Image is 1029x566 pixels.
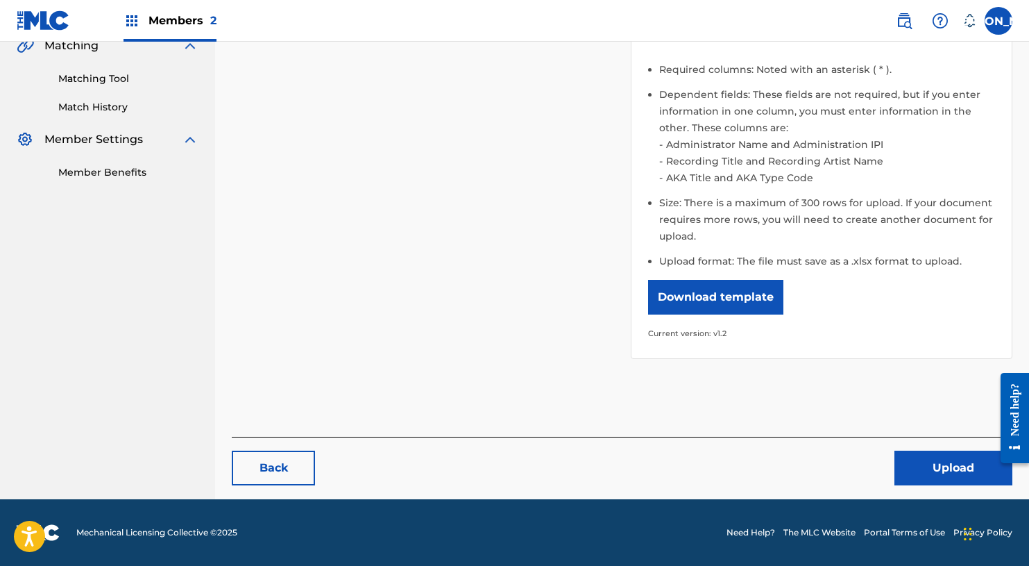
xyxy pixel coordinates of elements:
[896,13,912,29] img: search
[17,38,34,54] img: Matching
[124,13,140,29] img: Top Rightsholders
[44,38,99,54] span: Matching
[864,526,945,539] a: Portal Terms of Use
[960,499,1029,566] iframe: Chat Widget
[932,13,949,29] img: help
[17,524,60,541] img: logo
[663,169,996,186] li: AKA Title and AKA Type Code
[659,194,996,253] li: Size: There is a maximum of 300 rows for upload. If your document requires more rows, you will ne...
[17,131,33,148] img: Member Settings
[58,100,198,115] a: Match History
[926,7,954,35] div: Help
[58,72,198,86] a: Matching Tool
[76,526,237,539] span: Mechanical Licensing Collective © 2025
[659,61,996,86] li: Required columns: Noted with an asterisk ( * ).
[890,7,918,35] a: Public Search
[990,361,1029,476] iframe: Resource Center
[663,153,996,169] li: Recording Title and Recording Artist Name
[17,10,70,31] img: MLC Logo
[783,526,856,539] a: The MLC Website
[985,7,1012,35] div: User Menu
[726,526,775,539] a: Need Help?
[182,131,198,148] img: expand
[659,253,996,269] li: Upload format: The file must save as a .xlsx format to upload.
[894,451,1012,485] button: Upload
[663,136,996,153] li: Administrator Name and Administration IPI
[44,131,143,148] span: Member Settings
[648,280,783,315] button: Download template
[210,14,216,27] span: 2
[648,325,996,342] p: Current version: v1.2
[953,526,1012,539] a: Privacy Policy
[148,13,216,28] span: Members
[182,38,198,54] img: expand
[58,165,198,180] a: Member Benefits
[232,451,315,485] a: Back
[964,513,972,555] div: Drag
[659,86,996,194] li: Dependent fields: These fields are not required, but if you enter information in one column, you ...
